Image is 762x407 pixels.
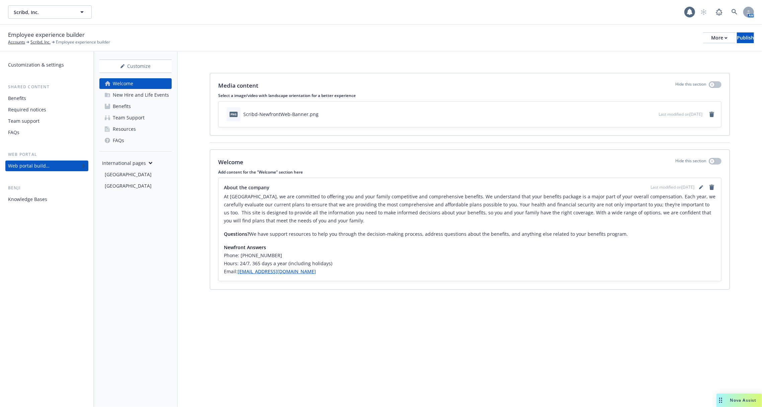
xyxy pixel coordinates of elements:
[8,60,64,70] div: Customization & settings
[697,5,710,19] a: Start snowing
[224,260,716,268] h6: Hours: 24/7, 365 days a year (including holidays)​
[5,161,88,171] a: Web portal builder
[716,394,725,407] div: Drag to move
[639,111,645,118] button: download file
[224,231,249,237] strong: Questions?
[8,116,39,126] div: Team support
[650,111,656,118] button: preview file
[113,90,169,100] div: New Hire and Life Events
[102,160,153,167] div: International pages
[737,32,754,43] button: Publish
[224,251,716,260] h6: Phone: [PHONE_NUMBER]
[5,104,88,115] a: Required notices
[99,78,172,89] a: Welcome
[99,124,172,134] a: Resources
[8,39,25,45] a: Accounts
[5,194,88,205] a: Knowledge Bases
[243,111,319,118] div: Scribd-NewfrontWeb-Banner.png
[675,81,706,90] p: Hide this section
[113,135,124,146] div: FAQs
[730,397,757,403] span: Nova Assist
[8,104,46,115] div: Required notices
[99,101,172,112] a: Benefits
[218,93,722,98] p: Select a image/video with landscape orientation for a better experience
[224,268,716,276] h6: Email:
[99,60,172,73] button: Customize
[8,30,85,39] span: Employee experience builder
[238,268,316,275] a: [EMAIL_ADDRESS][DOMAIN_NAME]
[697,183,705,191] a: editPencil
[708,183,716,191] a: remove
[218,169,722,175] p: Add content for the "Welcome" section here
[8,93,26,104] div: Benefits
[5,93,88,104] a: Benefits
[5,60,88,70] a: Customization & settings
[224,193,716,225] p: At [GEOGRAPHIC_DATA], we are committed to offering you and your family competitive and comprehens...
[5,116,88,126] a: Team support
[113,124,136,134] div: Resources
[8,161,50,171] div: Web portal builder
[5,127,88,138] a: FAQs
[8,5,92,19] button: Scribd, Inc.
[224,230,716,238] p: We have support resources to help you through the decision-making process, address questions abou...
[99,112,172,123] a: Team Support
[708,110,716,118] a: remove
[113,78,133,89] div: Welcome
[8,194,47,205] div: Knowledge Bases
[218,158,243,167] p: Welcome
[56,39,110,45] span: Employee experience builder
[105,169,152,180] div: [GEOGRAPHIC_DATA]
[14,9,72,16] span: Scribd, Inc.
[712,5,726,19] a: Report a Bug
[224,184,269,191] span: About the company
[113,101,131,112] div: Benefits
[30,39,51,45] a: Scribd, Inc.
[218,81,258,90] p: Media content
[716,394,762,407] button: Nova Assist
[99,135,172,146] a: FAQs
[105,181,152,191] div: [GEOGRAPHIC_DATA]
[651,184,694,190] span: Last modified on [DATE]
[703,32,736,43] button: More
[737,33,754,43] div: Publish
[224,244,266,250] strong: Newfront Answers
[102,169,172,180] a: [GEOGRAPHIC_DATA]
[102,181,172,191] a: [GEOGRAPHIC_DATA]
[8,127,19,138] div: FAQs
[5,84,88,90] div: Shared content
[711,33,728,43] div: More
[113,112,145,123] div: Team Support
[675,158,706,167] p: Hide this section
[230,112,238,117] span: png
[728,5,741,19] a: Search
[5,185,88,191] div: Benji
[659,111,702,117] span: Last modified on [DATE]
[99,90,172,100] a: New Hire and Life Events
[5,151,88,158] div: Web portal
